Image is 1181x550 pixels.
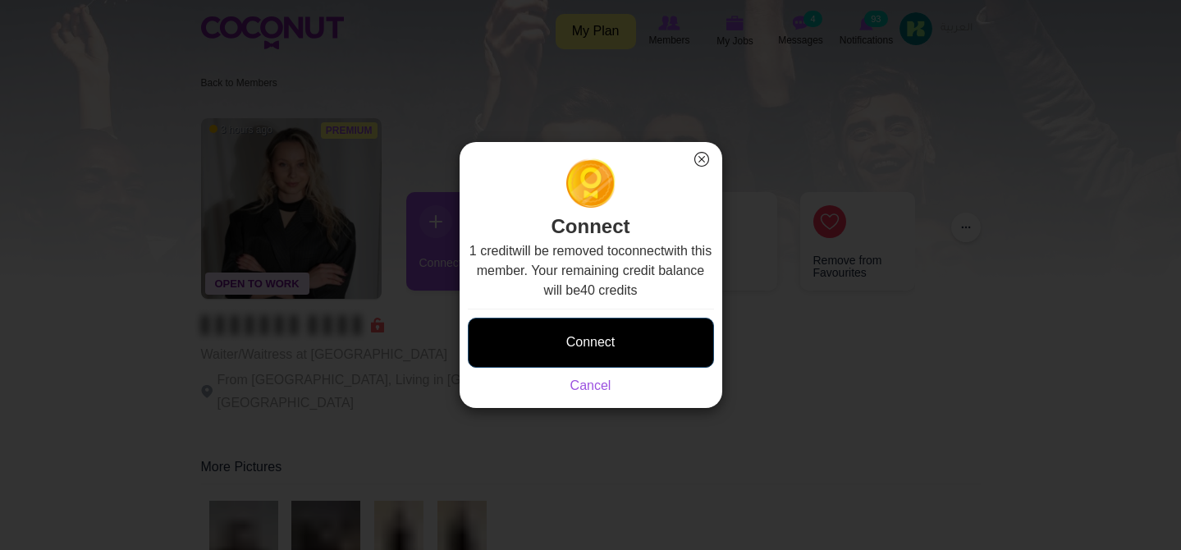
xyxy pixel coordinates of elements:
button: Connect [468,318,714,368]
b: 1 credit [469,244,512,258]
a: Cancel [570,378,611,392]
button: Close [691,149,712,170]
b: connect [618,244,664,258]
b: 40 credits [580,283,637,297]
div: will be removed to with this member. Your remaining credit balance will be [468,241,714,396]
h2: Connect [468,158,714,241]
